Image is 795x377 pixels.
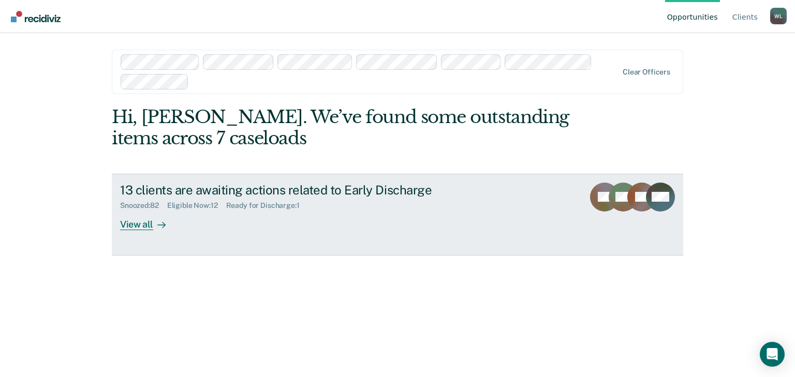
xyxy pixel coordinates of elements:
div: Ready for Discharge : 1 [226,201,308,210]
div: Open Intercom Messenger [760,342,785,367]
button: Profile dropdown button [770,8,787,24]
div: View all [120,210,178,230]
div: Snoozed : 82 [120,201,167,210]
div: 13 clients are awaiting actions related to Early Discharge [120,183,483,198]
div: Eligible Now : 12 [167,201,226,210]
div: Hi, [PERSON_NAME]. We’ve found some outstanding items across 7 caseloads [112,107,569,149]
div: W L [770,8,787,24]
img: Recidiviz [11,11,61,22]
a: 13 clients are awaiting actions related to Early DischargeSnoozed:82Eligible Now:12Ready for Disc... [112,174,683,255]
div: Clear officers [623,68,670,77]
